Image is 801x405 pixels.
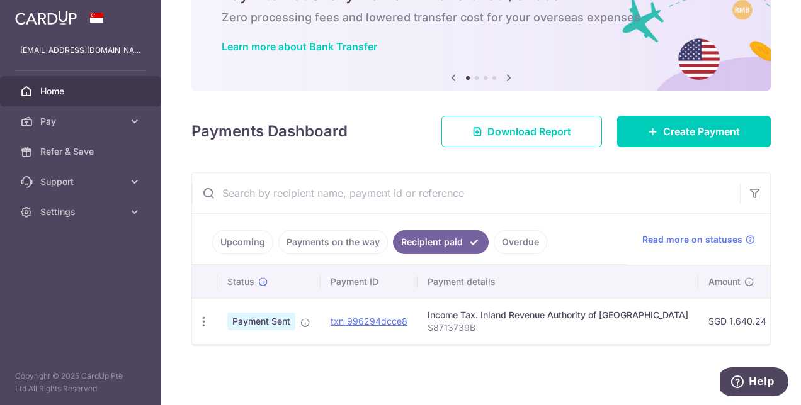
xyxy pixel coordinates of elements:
a: Read more on statuses [642,233,755,246]
td: SGD 1,640.24 [698,298,776,344]
th: Payment ID [321,265,418,298]
span: Download Report [487,124,571,139]
iframe: Opens a widget where you can find more information [720,367,788,399]
span: Create Payment [663,124,740,139]
span: Home [40,85,123,97]
span: Status [227,275,254,288]
input: Search by recipient name, payment id or reference [192,173,740,213]
a: Payments on the way [278,230,388,254]
span: Settings [40,206,123,218]
a: Recipient paid [393,230,489,254]
p: S8713739B [428,321,688,334]
span: Pay [40,115,123,128]
a: Overdue [494,230,547,254]
span: Read more on statuses [642,233,742,246]
div: Income Tax. Inland Revenue Authority of [GEOGRAPHIC_DATA] [428,309,688,321]
img: CardUp [15,10,77,25]
a: Upcoming [212,230,273,254]
h6: Zero processing fees and lowered transfer cost for your overseas expenses [222,10,741,25]
a: Learn more about Bank Transfer [222,40,377,53]
p: [EMAIL_ADDRESS][DOMAIN_NAME] [20,44,141,57]
span: Support [40,175,123,188]
h4: Payments Dashboard [191,120,348,143]
a: txn_996294dcce8 [331,316,407,326]
span: Refer & Save [40,145,123,158]
a: Create Payment [617,116,771,147]
span: Payment Sent [227,313,295,330]
a: Download Report [441,116,602,147]
th: Payment details [418,265,698,298]
span: Amount [708,275,741,288]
